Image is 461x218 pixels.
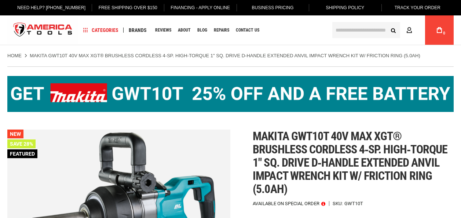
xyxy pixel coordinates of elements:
div: GWT10T [344,201,363,206]
strong: SKU [333,201,344,206]
img: BOGO: Buy the Makita® XGT IMpact Wrench (GWT10T), get the BL4040 4ah Battery FREE! [7,76,454,112]
span: Blog [197,28,207,32]
a: Reviews [152,25,175,35]
span: Makita gwt10t 40v max xgt® brushless cordless 4‑sp. high‑torque 1" sq. drive d‑handle extended an... [253,129,447,196]
a: Blog [194,25,211,35]
button: Search [386,23,400,37]
img: America Tools [7,17,78,44]
a: Brands [125,25,150,35]
span: 0 [443,31,445,35]
span: Brands [129,28,147,33]
p: Available on Special Order [253,201,325,206]
a: Contact Us [233,25,263,35]
span: Repairs [214,28,229,32]
span: Reviews [155,28,171,32]
a: 0 [432,15,446,45]
a: Repairs [211,25,233,35]
span: Contact Us [236,28,259,32]
span: About [178,28,191,32]
span: Categories [83,28,118,33]
a: About [175,25,194,35]
a: store logo [7,17,78,44]
strong: Makita GWT10T 40V max XGT® Brushless Cordless 4‑Sp. High‑Torque 1" Sq. Drive D‑Handle Extended An... [30,53,420,58]
span: Shipping Policy [326,5,365,10]
a: Home [7,52,22,59]
a: Categories [80,25,122,35]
